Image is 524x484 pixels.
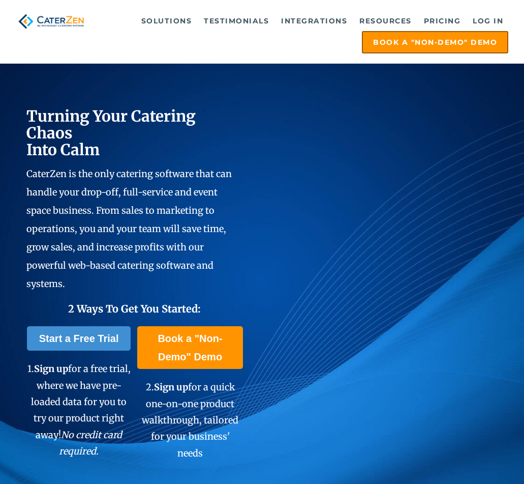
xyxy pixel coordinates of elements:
img: caterzen [16,11,86,32]
span: 1. for a free trial, where we have pre-loaded data for you to try our product right away! [27,363,131,457]
span: 2 Ways To Get You Started: [68,302,201,315]
em: No credit card required. [59,429,122,457]
a: Resources [354,11,417,31]
span: Sign up [34,363,68,375]
a: Log in [468,11,508,31]
a: Start a Free Trial [27,326,131,351]
span: CaterZen is the only catering software that can handle your drop-off, full-service and event spac... [26,168,232,290]
a: Book a "Non-Demo" Demo [362,31,508,53]
a: Pricing [419,11,466,31]
span: 2. for a quick one-on-one product walkthrough, tailored for your business' needs [142,381,238,459]
a: Integrations [276,11,352,31]
a: Book a "Non-Demo" Demo [137,326,242,369]
a: Solutions [136,11,197,31]
div: Navigation Menu [100,11,508,53]
span: Turning Your Catering Chaos Into Calm [26,106,196,159]
a: Testimonials [199,11,274,31]
span: Sign up [154,381,188,393]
